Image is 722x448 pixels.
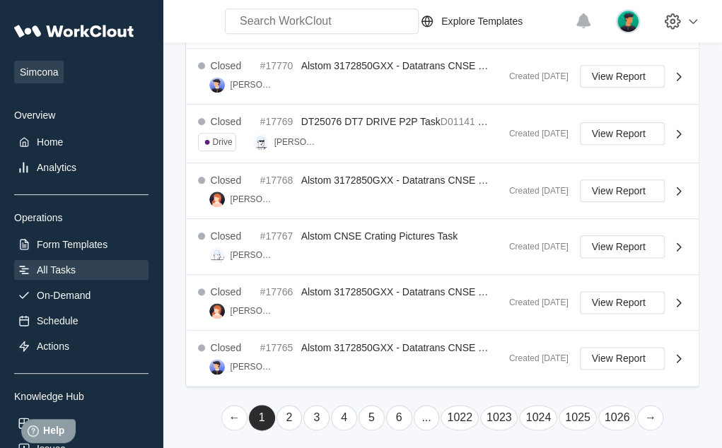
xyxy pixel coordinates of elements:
[498,71,569,81] div: Created [DATE]
[274,137,318,147] div: [PERSON_NAME]
[592,297,646,307] span: View Report
[301,60,571,71] span: Alstom 3172850GXX - Datatrans CNSE Final Inspection Task
[187,275,699,331] a: Closed#17766Alstom 3172850GXX - Datatrans CNSE Final Inspection Task[PERSON_NAME]Created [DATE]Vi...
[231,362,274,372] div: [PERSON_NAME]
[301,230,458,242] span: Alstom CNSE Crating Pictures Task
[441,405,479,430] a: Page 1022
[209,77,225,93] img: user-5.png
[498,186,569,196] div: Created [DATE]
[187,49,699,105] a: Closed#17770Alstom 3172850GXX - Datatrans CNSE Final Inspection Task[PERSON_NAME]Created [DATE]Vi...
[231,306,274,316] div: [PERSON_NAME]
[209,247,225,263] img: clout-09.png
[37,315,78,326] div: Schedule
[441,16,523,27] div: Explore Templates
[37,136,63,148] div: Home
[480,405,518,430] a: Page 1023
[14,336,149,356] a: Actions
[301,116,441,127] span: DT25076 DT7 DRIVE P2P Task
[260,175,296,186] div: #17768
[559,405,597,430] a: Page 1025
[580,65,665,88] button: View Report
[14,311,149,331] a: Schedule
[260,342,296,353] div: #17765
[637,405,663,430] a: Next page
[301,286,571,297] span: Alstom 3172850GXX - Datatrans CNSE Final Inspection Task
[37,341,69,352] div: Actions
[441,116,475,127] mark: D01141
[592,353,646,363] span: View Report
[209,303,225,319] img: user-2.png
[14,132,149,152] a: Home
[14,285,149,305] a: On-Demand
[211,175,242,186] div: Closed
[419,13,568,30] a: Explore Templates
[209,191,225,207] img: user-2.png
[187,219,699,275] a: Closed#17767Alstom CNSE Crating Pictures Task[PERSON_NAME]Created [DATE]View Report
[303,405,330,430] a: Page 3
[187,105,699,163] a: Closed#17769DT25076 DT7 DRIVE P2P TaskD01141G17905Drive[PERSON_NAME]Created [DATE]View Report
[187,163,699,219] a: Closed#17768Alstom 3172850GXX - Datatrans CNSE Final Inspection Task[PERSON_NAME]Created [DATE]Vi...
[249,405,275,430] a: Page 1 is your current page
[37,290,91,301] div: On-Demand
[580,235,665,258] button: View Report
[14,158,149,177] a: Analytics
[221,405,248,430] a: Previous page
[580,122,665,145] button: View Report
[14,260,149,280] a: All Tasks
[414,405,440,430] a: ...
[386,405,412,430] a: Page 6
[253,134,269,150] img: clout-01.png
[14,391,149,402] div: Knowledge Hub
[616,9,640,33] img: user.png
[498,297,569,307] div: Created [DATE]
[580,179,665,202] button: View Report
[14,212,149,223] div: Operations
[592,242,646,252] span: View Report
[592,71,646,81] span: View Report
[37,239,107,250] div: Form Templates
[187,331,699,387] a: Closed#17765Alstom 3172850GXX - Datatrans CNSE Final Inspection Task[PERSON_NAME]Created [DATE]Vi...
[498,129,569,138] div: Created [DATE]
[14,235,149,254] a: Form Templates
[37,162,76,173] div: Analytics
[592,129,646,138] span: View Report
[592,186,646,196] span: View Report
[231,80,274,90] div: [PERSON_NAME]
[260,230,296,242] div: #17767
[225,8,419,34] input: Search WorkClout
[580,347,665,370] button: View Report
[301,342,571,353] span: Alstom 3172850GXX - Datatrans CNSE Final Inspection Task
[211,342,242,353] div: Closed
[211,116,242,127] div: Closed
[231,194,274,204] div: [PERSON_NAME]
[519,405,557,430] a: Page 1024
[260,116,296,127] div: #17769
[598,405,636,430] a: Page 1026
[37,264,76,276] div: All Tasks
[301,175,571,186] span: Alstom 3172850GXX - Datatrans CNSE Final Inspection Task
[331,405,357,430] a: Page 4
[209,359,225,375] img: user-5.png
[260,286,296,297] div: #17766
[14,61,64,83] span: Simcona
[498,353,569,363] div: Created [DATE]
[14,110,149,121] div: Overview
[359,405,385,430] a: Page 5
[213,137,233,147] div: Drive
[211,230,242,242] div: Closed
[580,291,665,314] button: View Report
[260,60,296,71] div: #17770
[498,242,569,252] div: Created [DATE]
[276,405,303,430] a: Page 2
[231,250,274,260] div: [PERSON_NAME]
[14,413,149,433] a: Assets
[211,286,242,297] div: Closed
[211,60,242,71] div: Closed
